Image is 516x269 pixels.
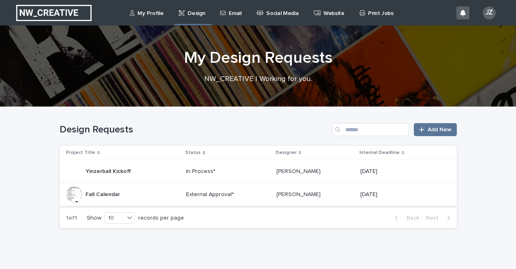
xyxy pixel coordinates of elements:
p: Designer [276,148,297,157]
p: [DATE] [360,191,444,198]
tr: Yinzerball KickoffYinzerball Kickoff In Process*[PERSON_NAME][PERSON_NAME] [DATE] [60,160,457,183]
img: EUIbKjtiSNGbmbK7PdmN [16,5,92,21]
p: Project Title [66,148,95,157]
p: records per page [138,215,184,222]
p: NW_CREATIVE | Working for you. [96,75,420,84]
div: JZ [483,6,496,19]
span: Add New [428,127,452,132]
p: Fall Calendar [86,190,122,198]
span: Next [426,215,443,221]
tr: Fall CalendarFall Calendar External Approval*[PERSON_NAME][PERSON_NAME] [DATE] [60,183,457,206]
p: External Approval* [186,191,270,198]
span: Back [402,215,419,221]
p: [DATE] [360,168,444,175]
button: Next [422,214,457,222]
p: Status [185,148,201,157]
p: Show [87,215,101,222]
p: Internal Deadline [360,148,400,157]
a: Add New [414,123,456,136]
p: In Process* [186,168,270,175]
h1: My Design Requests [60,48,457,68]
h1: Design Requests [60,124,329,136]
p: [PERSON_NAME] [276,190,322,198]
input: Search [332,123,409,136]
button: Back [388,214,422,222]
p: [PERSON_NAME] [276,167,322,175]
p: Yinzerball Kickoff [86,167,133,175]
div: 10 [105,214,124,222]
p: 1 of 1 [60,208,84,228]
